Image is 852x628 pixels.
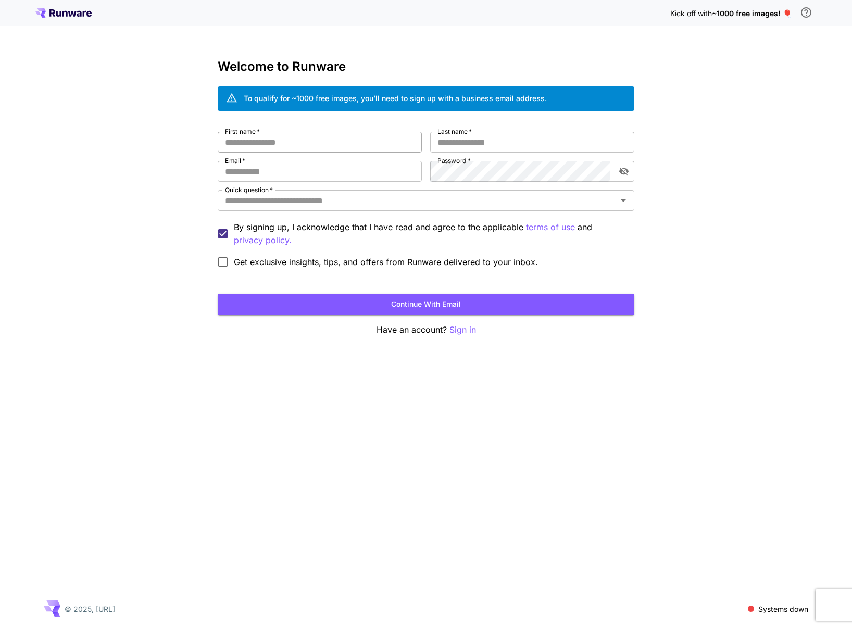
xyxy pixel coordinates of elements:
[65,604,115,614] p: © 2025, [URL]
[218,323,634,336] p: Have an account?
[225,156,245,165] label: Email
[225,185,273,194] label: Quick question
[234,221,626,247] p: By signing up, I acknowledge that I have read and agree to the applicable and
[796,2,817,23] button: In order to qualify for free credit, you need to sign up with a business email address and click ...
[526,221,575,234] button: By signing up, I acknowledge that I have read and agree to the applicable and privacy policy.
[526,221,575,234] p: terms of use
[234,256,538,268] span: Get exclusive insights, tips, and offers from Runware delivered to your inbox.
[234,234,292,247] p: privacy policy.
[437,156,471,165] label: Password
[670,9,712,18] span: Kick off with
[244,93,547,104] div: To qualify for ~1000 free images, you’ll need to sign up with a business email address.
[616,193,631,208] button: Open
[218,294,634,315] button: Continue with email
[225,127,260,136] label: First name
[758,604,808,614] p: Systems down
[615,162,633,181] button: toggle password visibility
[712,9,792,18] span: ~1000 free images! 🎈
[234,234,292,247] button: By signing up, I acknowledge that I have read and agree to the applicable terms of use and
[437,127,472,136] label: Last name
[218,59,634,74] h3: Welcome to Runware
[449,323,476,336] button: Sign in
